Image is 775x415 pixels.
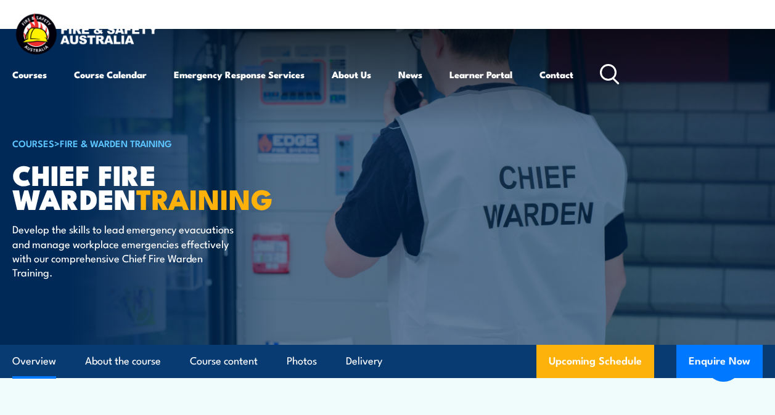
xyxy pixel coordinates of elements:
a: Course content [190,345,258,377]
a: About Us [332,60,371,89]
a: Upcoming Schedule [536,345,654,378]
a: Delivery [346,345,382,377]
a: Contact [539,60,573,89]
h1: Chief Fire Warden [12,162,317,210]
a: Emergency Response Services [174,60,305,89]
a: About the course [85,345,161,377]
button: Enquire Now [676,345,763,378]
a: Photos [287,345,317,377]
h6: > [12,135,317,150]
a: Overview [12,345,56,377]
a: COURSES [12,136,54,150]
a: News [398,60,422,89]
a: Learner Portal [449,60,512,89]
a: Courses [12,60,47,89]
p: Develop the skills to lead emergency evacuations and manage workplace emergencies effectively wit... [12,222,237,280]
strong: TRAINING [136,177,273,219]
a: Fire & Warden Training [60,136,172,150]
a: Course Calendar [74,60,147,89]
